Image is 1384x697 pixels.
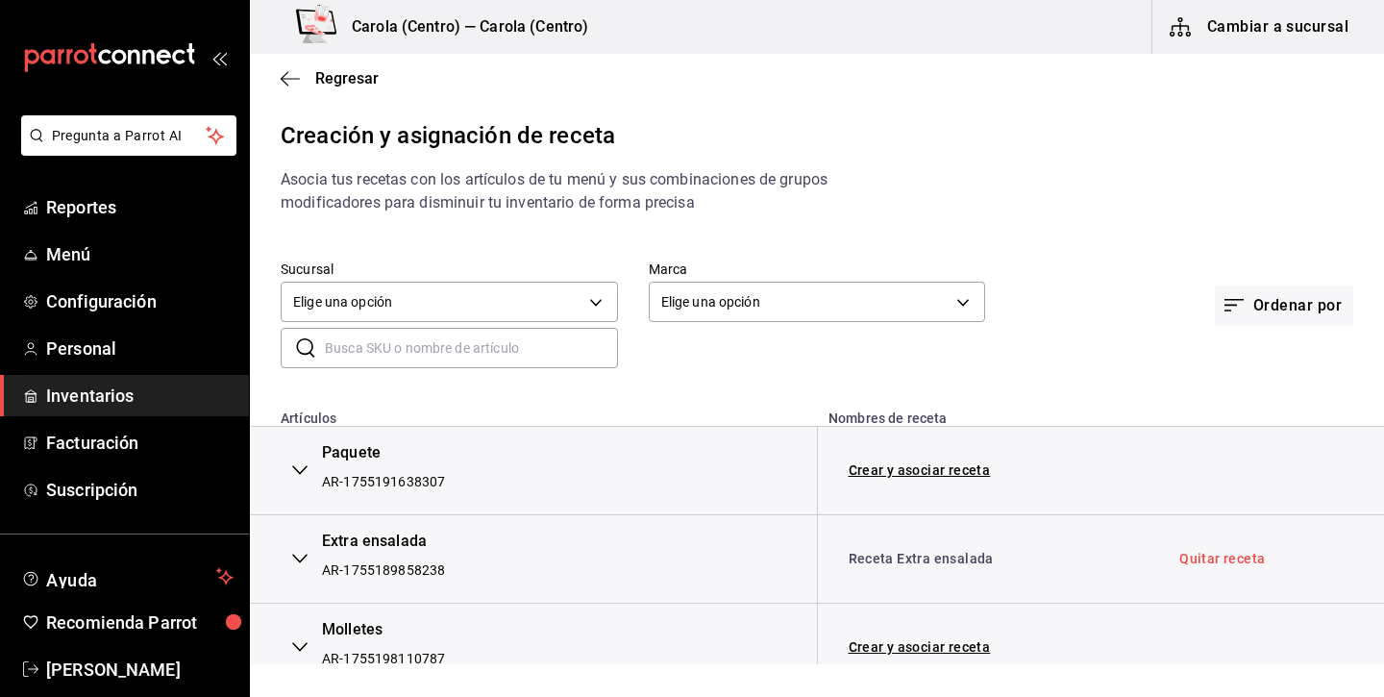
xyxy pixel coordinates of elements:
div: Paquete [322,442,445,464]
div: Elige una opción [649,282,986,322]
button: Pregunta a Parrot AI [21,115,236,156]
a: Pregunta a Parrot AI [13,139,236,160]
span: Personal [46,336,234,361]
a: Crear y asociar receta [849,463,991,477]
button: Regresar [281,69,379,87]
span: Configuración [46,288,234,314]
span: Recomienda Parrot [46,610,234,635]
h3: Carola (Centro) — Carola (Centro) [336,15,588,38]
span: Asocia tus recetas con los artículos de tu menú y sus combinaciones de grupos modificadores para ... [281,170,828,212]
span: Menú [46,241,234,267]
span: Ayuda [46,565,209,588]
span: Pregunta a Parrot AI [52,126,207,146]
span: [PERSON_NAME] [46,657,234,683]
span: Facturación [46,430,234,456]
label: Sucursal [281,262,618,276]
div: Elige una opción [281,282,618,322]
input: Busca SKU o nombre de artículo [325,329,618,367]
div: AR-1755189858238 [322,560,445,580]
button: Ordenar por [1215,286,1353,326]
span: Reportes [46,194,234,220]
div: AR-1755198110787 [322,649,445,668]
a: Receta Extra ensalada [849,549,994,568]
th: Artículos [250,399,817,427]
div: Creación y asignación de receta [281,118,1353,153]
span: Inventarios [46,383,234,409]
div: Molletes [322,619,445,641]
div: AR-1755191638307 [322,472,445,491]
th: Nombres de receta [817,399,1149,427]
label: Marca [649,262,986,276]
div: Extra ensalada [322,531,445,553]
a: Crear y asociar receta [849,640,991,654]
button: open_drawer_menu [211,50,227,65]
a: Quitar receta [1179,552,1265,565]
a: Receta Extra ensalada [849,551,994,566]
span: Regresar [315,69,379,87]
span: Suscripción [46,477,234,503]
